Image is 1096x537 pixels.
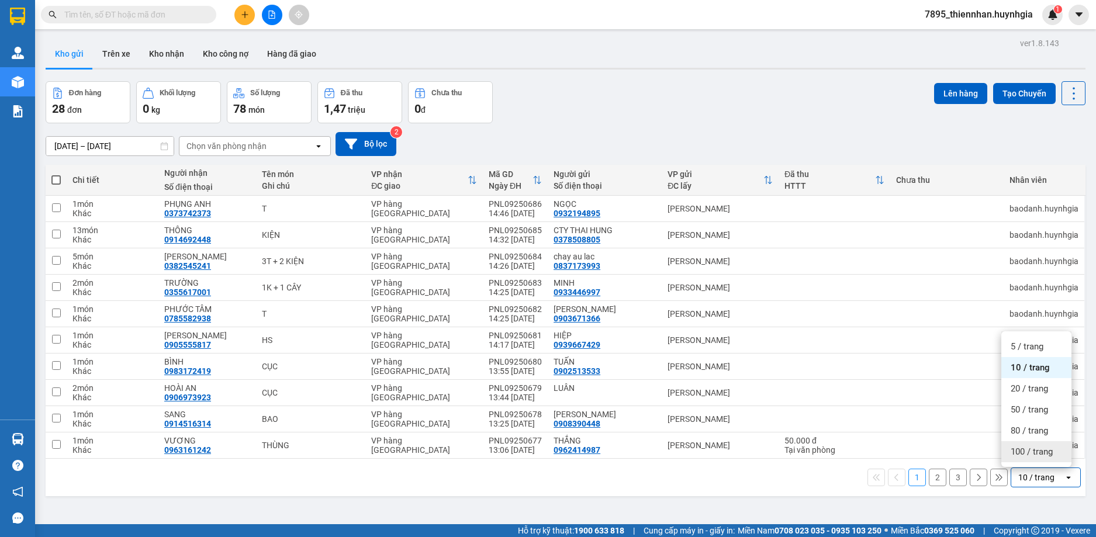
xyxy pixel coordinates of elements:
[341,89,362,97] div: Đã thu
[924,526,974,535] strong: 0369 525 060
[371,181,468,190] div: ĐC giao
[241,11,249,19] span: plus
[164,383,250,393] div: HOÀI AN
[234,5,255,25] button: plus
[668,414,773,424] div: [PERSON_NAME]
[554,287,600,297] div: 0933446997
[72,226,153,235] div: 13 món
[668,169,763,179] div: VP gửi
[668,257,773,266] div: [PERSON_NAME]
[227,81,312,123] button: Số lượng78món
[554,419,600,428] div: 0908390448
[668,388,773,397] div: [PERSON_NAME]
[151,105,160,115] span: kg
[164,287,211,297] div: 0355617001
[164,304,250,314] div: PHƯỚC TÂM
[1009,309,1078,318] div: baodanh.huynhgia
[12,486,23,497] span: notification
[72,287,153,297] div: Khác
[554,445,600,455] div: 0962414987
[668,335,773,345] div: [PERSON_NAME]
[884,528,888,533] span: ⚪️
[1009,257,1078,266] div: baodanh.huynhgia
[934,83,987,104] button: Lên hàng
[489,410,542,419] div: PNL09250678
[554,252,656,261] div: chay au lac
[12,433,24,445] img: warehouse-icon
[489,287,542,297] div: 14:25 [DATE]
[390,126,402,138] sup: 2
[1009,283,1078,292] div: baodanh.huynhgia
[489,419,542,428] div: 13:25 [DATE]
[12,512,23,524] span: message
[489,261,542,271] div: 14:26 [DATE]
[67,105,82,115] span: đơn
[371,331,477,349] div: VP hàng [GEOGRAPHIC_DATA]
[489,209,542,218] div: 14:46 [DATE]
[1018,472,1054,483] div: 10 / trang
[12,47,24,59] img: warehouse-icon
[993,83,1056,104] button: Tạo Chuyến
[262,181,359,190] div: Ghi chú
[554,314,600,323] div: 0903671366
[489,393,542,402] div: 13:44 [DATE]
[317,81,402,123] button: Đã thu1,47 triệu
[262,388,359,397] div: CỤC
[1020,37,1059,50] div: ver 1.8.143
[72,410,153,419] div: 1 món
[164,226,250,235] div: THÔNG
[633,524,635,537] span: |
[164,168,250,178] div: Người nhận
[1009,204,1078,213] div: baodanh.huynhgia
[489,199,542,209] div: PNL09250686
[52,102,65,116] span: 28
[72,357,153,366] div: 1 món
[489,331,542,340] div: PNL09250681
[662,165,779,196] th: Toggle SortBy
[72,199,153,209] div: 1 món
[262,414,359,424] div: BAO
[72,366,153,376] div: Khác
[1064,473,1073,482] svg: open
[489,340,542,349] div: 14:17 [DATE]
[164,235,211,244] div: 0914692448
[72,340,153,349] div: Khác
[72,419,153,428] div: Khác
[164,436,250,445] div: VƯƠNG
[262,362,359,371] div: CỤC
[72,252,153,261] div: 5 món
[554,226,656,235] div: CTY THAI HUNG
[72,235,153,244] div: Khác
[371,278,477,297] div: VP hàng [GEOGRAPHIC_DATA]
[891,524,974,537] span: Miền Bắc
[258,40,326,68] button: Hàng đã giao
[489,181,533,190] div: Ngày ĐH
[1011,404,1048,415] span: 50 / trang
[371,169,468,179] div: VP nhận
[164,331,250,340] div: TINA
[668,362,773,371] div: [PERSON_NAME]
[1069,5,1089,25] button: caret-down
[908,469,926,486] button: 1
[554,209,600,218] div: 0932194895
[164,261,211,271] div: 0382545241
[668,309,773,318] div: [PERSON_NAME]
[186,140,267,152] div: Chọn văn phòng nhận
[489,278,542,287] div: PNL09250683
[489,383,542,393] div: PNL09250679
[248,105,265,115] span: món
[668,204,773,213] div: [PERSON_NAME]
[324,102,346,116] span: 1,47
[193,40,258,68] button: Kho công nợ
[489,366,542,376] div: 13:55 [DATE]
[554,357,656,366] div: TUẤN
[371,304,477,323] div: VP hàng [GEOGRAPHIC_DATA]
[784,445,884,455] div: Tại văn phòng
[554,383,656,393] div: LUÂN
[72,331,153,340] div: 1 món
[164,278,250,287] div: TRƯỜNG
[554,261,600,271] div: 0837173993
[929,469,946,486] button: 2
[371,252,477,271] div: VP hàng [GEOGRAPHIC_DATA]
[489,252,542,261] div: PNL09250684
